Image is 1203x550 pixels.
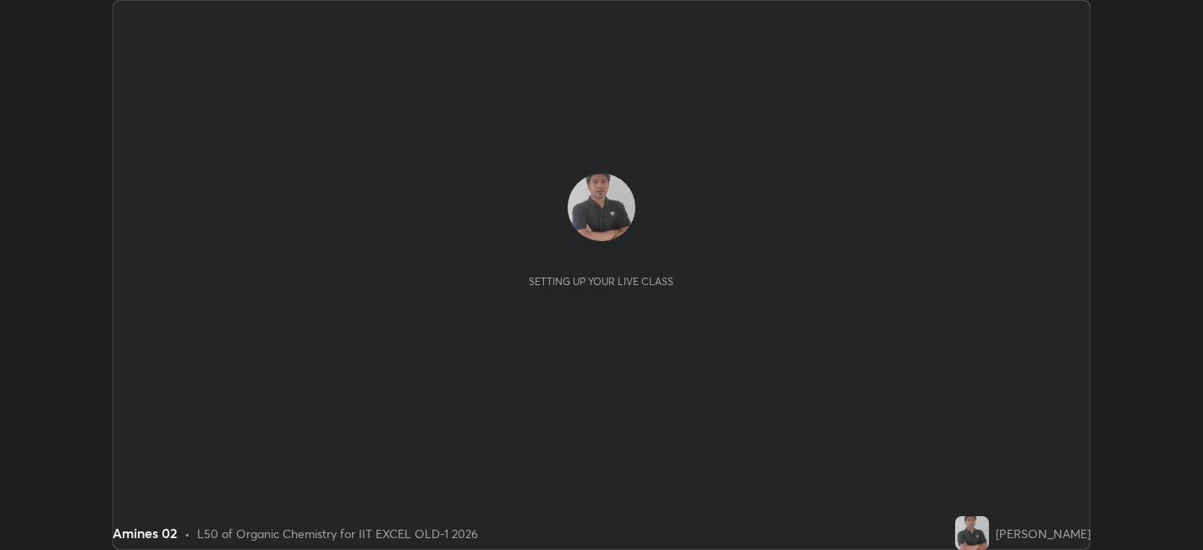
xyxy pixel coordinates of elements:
div: • [184,525,190,542]
div: L50 of Organic Chemistry for IIT EXCEL OLD-1 2026 [197,525,478,542]
img: fc3e8d29f02343ad861eeaeadd1832a7.jpg [955,516,989,550]
div: Amines 02 [113,523,178,543]
img: fc3e8d29f02343ad861eeaeadd1832a7.jpg [568,173,635,241]
div: [PERSON_NAME] [996,525,1090,542]
div: Setting up your live class [529,275,673,288]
